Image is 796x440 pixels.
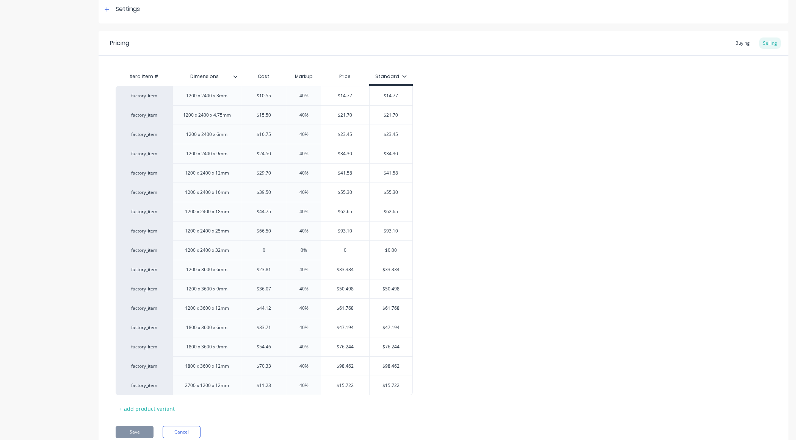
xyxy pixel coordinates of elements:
[123,266,165,273] div: factory_item
[321,357,369,376] div: $98.462
[116,202,413,221] div: factory_item1200 x 2400 x 18mm$44.7540%$62.65$62.65
[163,426,201,438] button: Cancel
[285,106,323,125] div: 40%
[285,318,323,337] div: 40%
[321,299,369,318] div: $61.768
[370,144,412,163] div: $34.30
[241,125,287,144] div: $16.75
[116,337,413,356] div: factory_item1800 x 3600 x 9mm$54.4640%$76.244$76.244
[370,106,412,125] div: $21.70
[116,318,413,337] div: factory_item1800 x 3600 x 6mm$33.7140%$47.194$47.194
[116,279,413,298] div: factory_item1200 x 3600 x 9mm$36.0740%$50.498$50.498
[370,337,412,356] div: $76.244
[285,337,323,356] div: 40%
[241,318,287,337] div: $33.71
[321,86,369,105] div: $14.77
[241,357,287,376] div: $70.33
[116,221,413,240] div: factory_item1200 x 2400 x 25mm$66.5040%$93.10$93.10
[116,376,413,395] div: factory_item2700 x 1200 x 12mm$11.2340%$15.722$15.722
[241,337,287,356] div: $54.46
[180,149,233,159] div: 1200 x 2400 x 9mm
[285,357,323,376] div: 40%
[172,69,241,84] div: Dimensions
[179,303,235,313] div: 1200 x 3600 x 12mm
[370,222,412,240] div: $93.10
[370,260,412,279] div: $33.334
[179,207,235,217] div: 1200 x 2400 x 18mm
[172,67,236,86] div: Dimensions
[123,343,165,350] div: factory_item
[123,150,165,157] div: factory_item
[179,187,235,197] div: 1200 x 2400 x 16mm
[116,183,413,202] div: factory_item1200 x 2400 x 16mm$39.5040%$55.30$55.30
[116,356,413,376] div: factory_item1800 x 3600 x 12mm$70.3340%$98.462$98.462
[241,164,287,183] div: $29.70
[179,381,235,390] div: 2700 x 1200 x 12mm
[123,170,165,176] div: factory_item
[123,189,165,196] div: factory_item
[116,69,172,84] div: Xero Item #
[285,222,323,240] div: 40%
[180,91,233,101] div: 1200 x 2400 x 3mm
[285,299,323,318] div: 40%
[241,86,287,105] div: $10.55
[116,86,413,105] div: factory_item1200 x 2400 x 3mm$10.5540%$14.77$14.77
[285,144,323,163] div: 40%
[179,361,235,371] div: 1800 x 3600 x 12mm
[241,202,287,221] div: $44.75
[116,125,413,144] div: factory_item1200 x 2400 x 6mm$16.7540%$23.45$23.45
[370,164,412,183] div: $41.58
[116,298,413,318] div: factory_item1200 x 3600 x 12mm$44.1240%$61.768$61.768
[179,226,235,236] div: 1200 x 2400 x 25mm
[321,222,369,240] div: $93.10
[285,241,323,260] div: 0%
[180,130,233,139] div: 1200 x 2400 x 6mm
[241,183,287,202] div: $39.50
[116,403,179,415] div: + add product variant
[375,73,407,80] div: Standard
[285,164,323,183] div: 40%
[321,260,369,279] div: $33.334
[179,245,235,255] div: 1200 x 2400 x 32mm
[177,110,237,120] div: 1200 x 2400 x 4.75mm
[321,144,369,163] div: $34.30
[241,241,287,260] div: 0
[123,92,165,99] div: factory_item
[110,39,129,48] div: Pricing
[321,376,369,395] div: $15.722
[241,106,287,125] div: $15.50
[116,5,140,14] div: Settings
[116,240,413,260] div: factory_item1200 x 2400 x 32mm00%0$0.00
[123,305,165,312] div: factory_item
[759,37,781,49] div: Selling
[732,37,754,49] div: Buying
[370,202,412,221] div: $62.65
[370,376,412,395] div: $15.722
[179,168,235,178] div: 1200 x 2400 x 12mm
[123,324,165,331] div: factory_item
[123,131,165,138] div: factory_item
[123,228,165,234] div: factory_item
[370,318,412,337] div: $47.194
[285,202,323,221] div: 40%
[116,260,413,279] div: factory_item1200 x 3600 x 6mm$23.8140%$33.334$33.334
[321,164,369,183] div: $41.58
[285,86,323,105] div: 40%
[123,286,165,292] div: factory_item
[321,279,369,298] div: $50.498
[370,299,412,318] div: $61.768
[370,86,412,105] div: $14.77
[321,125,369,144] div: $23.45
[285,376,323,395] div: 40%
[123,247,165,254] div: factory_item
[116,144,413,163] div: factory_item1200 x 2400 x 9mm$24.5040%$34.30$34.30
[116,426,154,438] button: Save
[241,376,287,395] div: $11.23
[241,222,287,240] div: $66.50
[370,183,412,202] div: $55.30
[321,106,369,125] div: $21.70
[180,323,233,332] div: 1800 x 3600 x 6mm
[241,279,287,298] div: $36.07
[285,125,323,144] div: 40%
[241,144,287,163] div: $24.50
